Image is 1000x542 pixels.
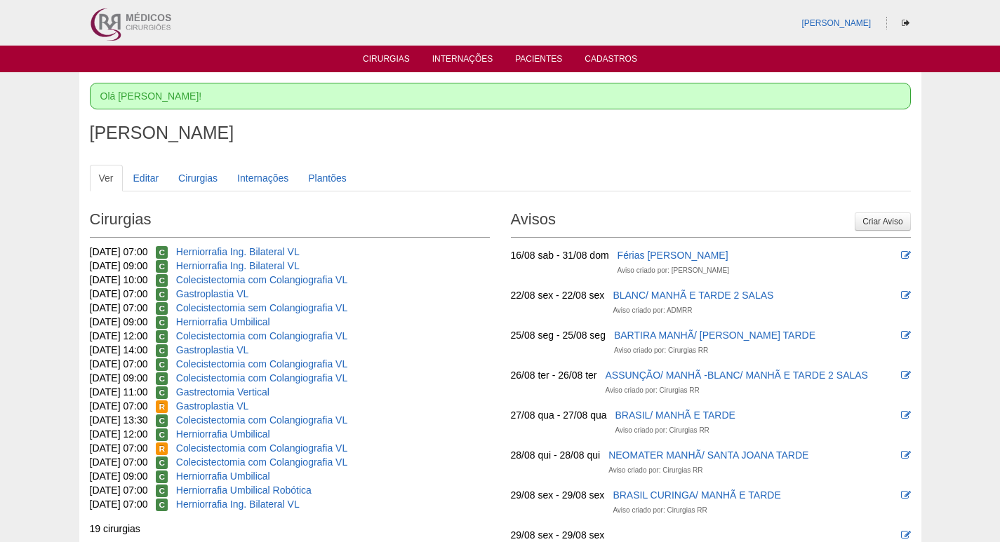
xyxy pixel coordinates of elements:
[176,316,270,327] a: Herniorrafia Umbilical
[90,400,148,412] span: [DATE] 07:00
[432,54,493,68] a: Internações
[156,386,168,399] span: Confirmada
[618,250,728,261] a: Férias [PERSON_NAME]
[156,456,168,469] span: Confirmada
[515,54,562,68] a: Pacientes
[156,414,168,427] span: Confirmada
[90,428,148,440] span: [DATE] 12:00
[156,260,168,273] span: Confirmada
[615,409,735,421] a: BRASIL/ MANHÃ E TARDE
[90,456,148,468] span: [DATE] 07:00
[90,522,490,536] div: 19 cirurgias
[901,370,911,380] i: Editar
[228,165,298,191] a: Internações
[90,414,148,426] span: [DATE] 13:30
[608,463,702,477] div: Aviso criado por: Cirurgias RR
[511,368,597,382] div: 26/08 ter - 26/08 ter
[901,330,911,340] i: Editar
[511,408,607,422] div: 27/08 qua - 27/08 qua
[176,246,300,257] a: Herniorrafia Ing. Bilateral VL
[176,302,347,313] a: Colecistectomia sem Colangiografia VL
[615,424,709,438] div: Aviso criado por: Cirurgias RR
[176,428,270,440] a: Herniorrafia Umbilical
[156,274,168,287] span: Confirmada
[176,260,300,271] a: Herniorrafia Ing. Bilateral VL
[176,485,312,496] a: Herniorrafia Umbilical Robótica
[90,386,148,398] span: [DATE] 11:00
[176,414,347,426] a: Colecistectomia com Colangiografia VL
[901,530,911,540] i: Editar
[156,442,168,455] span: Reservada
[156,470,168,483] span: Confirmada
[613,290,773,301] a: BLANC/ MANHÃ E TARDE 2 SALAS
[605,370,867,381] a: ASSUNÇÃO/ MANHÃ -BLANC/ MANHÃ E TARDE 2 SALAS
[156,316,168,329] span: Confirmada
[901,410,911,420] i: Editar
[176,344,249,355] a: Gastroplastia VL
[90,372,148,384] span: [DATE] 09:00
[614,330,815,341] a: BARTIRA MANHÃ/ [PERSON_NAME] TARDE
[511,248,609,262] div: 16/08 sab - 31/08 dom
[176,456,347,468] a: Colecistectomia com Colangiografia VL
[90,274,148,285] span: [DATE] 10:00
[90,470,148,482] span: [DATE] 09:00
[156,330,168,343] span: Confirmada
[90,316,148,327] span: [DATE] 09:00
[176,288,249,299] a: Gastroplastia VL
[156,428,168,441] span: Confirmada
[511,328,606,342] div: 25/08 seg - 25/08 seg
[176,372,347,384] a: Colecistectomia com Colangiografia VL
[90,442,148,454] span: [DATE] 07:00
[90,330,148,341] span: [DATE] 12:00
[90,302,148,313] span: [DATE] 07:00
[90,344,148,355] span: [DATE] 14:00
[176,274,347,285] a: Colecistectomia com Colangiografia VL
[176,358,347,370] a: Colecistectomia com Colangiografia VL
[156,485,168,497] span: Confirmada
[156,246,168,259] span: Confirmada
[90,246,148,257] span: [DATE] 07:00
[511,488,605,502] div: 29/08 sex - 29/08 sex
[90,124,911,142] h1: [PERSON_NAME]
[618,264,729,278] div: Aviso criado por: [PERSON_NAME]
[90,205,490,238] h2: Cirurgias
[176,470,270,482] a: Herniorrafia Umbilical
[156,344,168,357] span: Confirmada
[176,442,347,454] a: Colecistectomia com Colangiografia VL
[585,54,637,68] a: Cadastros
[299,165,355,191] a: Plantões
[855,212,910,231] a: Criar Aviso
[90,260,148,271] span: [DATE] 09:00
[901,250,911,260] i: Editar
[605,384,699,398] div: Aviso criado por: Cirurgias RR
[511,288,605,302] div: 22/08 sex - 22/08 sex
[156,302,168,315] span: Confirmada
[801,18,871,28] a: [PERSON_NAME]
[90,499,148,510] span: [DATE] 07:00
[124,165,168,191] a: Editar
[613,304,692,318] div: Aviso criado por: ADMRR
[902,19,909,27] i: Sair
[901,450,911,460] i: Editar
[156,288,168,301] span: Confirmada
[511,205,911,238] h2: Avisos
[156,372,168,385] span: Confirmada
[613,489,780,501] a: BRASIL CURINGA/ MANHÃ E TARDE
[614,344,708,358] div: Aviso criado por: Cirurgias RR
[90,83,911,109] div: Olá [PERSON_NAME]!
[176,499,300,510] a: Herniorrafia Ing. Bilateral VL
[169,165,227,191] a: Cirurgias
[363,54,410,68] a: Cirurgias
[511,448,601,462] div: 28/08 qui - 28/08 qui
[90,288,148,299] span: [DATE] 07:00
[90,485,148,496] span: [DATE] 07:00
[156,400,168,413] span: Reservada
[90,165,123,191] a: Ver
[901,490,911,500] i: Editar
[176,386,269,398] a: Gastrectomia Vertical
[608,449,808,461] a: NEOMATER MANHÃ/ SANTA JOANA TARDE
[613,503,707,517] div: Aviso criado por: Cirurgias RR
[90,358,148,370] span: [DATE] 07:00
[176,330,347,341] a: Colecistectomia com Colangiografia VL
[511,528,605,542] div: 29/08 sex - 29/08 sex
